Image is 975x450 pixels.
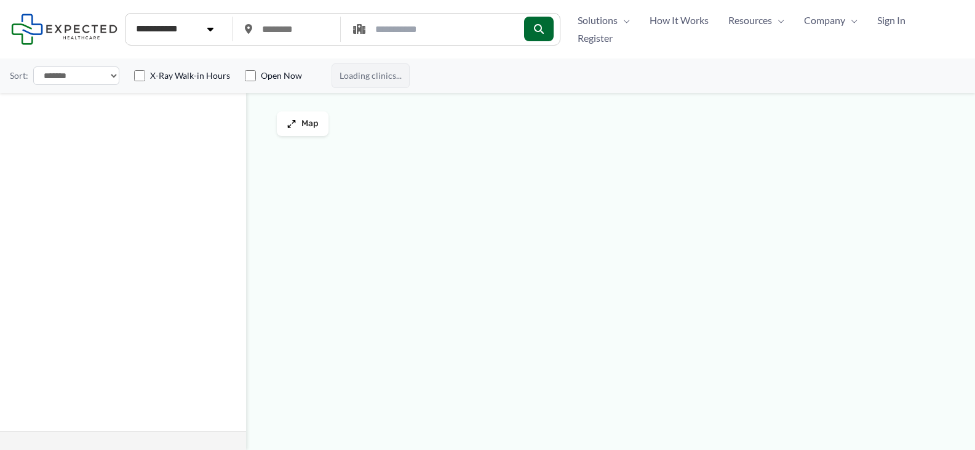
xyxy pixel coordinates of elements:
label: Sort: [10,68,28,84]
span: Solutions [578,11,618,30]
a: Register [568,29,623,47]
span: Register [578,29,613,47]
img: Expected Healthcare Logo - side, dark font, small [11,14,117,45]
a: CompanyMenu Toggle [794,11,867,30]
img: Maximize [287,119,296,129]
span: Menu Toggle [772,11,784,30]
a: ResourcesMenu Toggle [718,11,794,30]
a: SolutionsMenu Toggle [568,11,640,30]
button: Map [277,111,328,136]
span: Sign In [877,11,905,30]
label: X-Ray Walk-in Hours [150,70,230,82]
span: Menu Toggle [845,11,858,30]
span: Resources [728,11,772,30]
span: Loading clinics... [332,63,410,88]
span: How It Works [650,11,709,30]
a: How It Works [640,11,718,30]
label: Open Now [261,70,302,82]
span: Company [804,11,845,30]
span: Menu Toggle [618,11,630,30]
a: Sign In [867,11,915,30]
span: Map [301,119,319,129]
